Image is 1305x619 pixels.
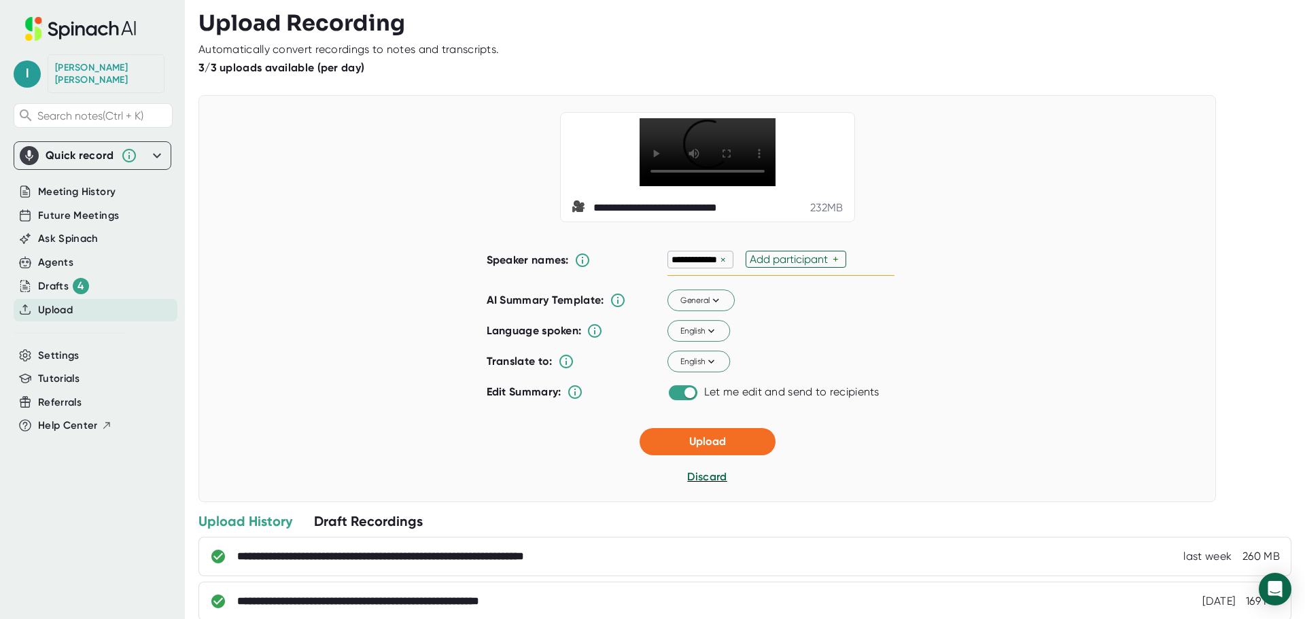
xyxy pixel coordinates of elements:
div: Logan Zumbrun [55,62,157,86]
span: English [680,325,717,337]
span: English [680,355,717,368]
div: 169 MB [1246,595,1280,608]
button: Help Center [38,418,112,434]
div: Drafts [38,278,89,294]
span: l [14,60,41,88]
button: Agents [38,255,73,270]
button: Drafts 4 [38,278,89,294]
span: video [572,200,588,216]
div: × [717,253,729,266]
span: Help Center [38,418,98,434]
button: English [667,321,730,342]
b: AI Summary Template: [487,294,604,307]
button: Ask Spinach [38,231,99,247]
button: Referrals [38,395,82,410]
div: Quick record [20,142,165,169]
div: + [833,253,842,266]
div: Upload History [198,512,292,530]
span: Discard [687,470,727,483]
b: 3/3 uploads available (per day) [198,61,364,74]
button: Future Meetings [38,208,119,224]
div: 260 MB [1242,550,1280,563]
div: Let me edit and send to recipients [704,385,880,399]
button: Upload [38,302,73,318]
span: Upload [689,435,726,448]
b: Edit Summary: [487,385,561,398]
div: Automatically convert recordings to notes and transcripts. [198,43,499,56]
h3: Upload Recording [198,10,1291,36]
div: Add participant [750,253,833,266]
div: Quick record [46,149,114,162]
b: Language spoken: [487,324,582,337]
b: Translate to: [487,355,553,368]
button: General [667,290,735,312]
button: Discard [687,469,727,485]
button: Upload [640,428,776,455]
b: Speaker names: [487,253,569,266]
button: Settings [38,348,80,364]
div: 8/12/2025, 11:47:06 AM [1183,550,1232,563]
div: Open Intercom Messenger [1259,573,1291,605]
button: Meeting History [38,184,116,200]
span: Search notes (Ctrl + K) [37,109,143,122]
button: English [667,351,730,373]
div: 232 MB [810,201,843,215]
span: General [680,294,722,306]
div: 1/24/2025, 10:48:14 AM [1202,595,1235,608]
button: Tutorials [38,371,80,387]
div: 4 [73,278,89,294]
div: Draft Recordings [314,512,423,530]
